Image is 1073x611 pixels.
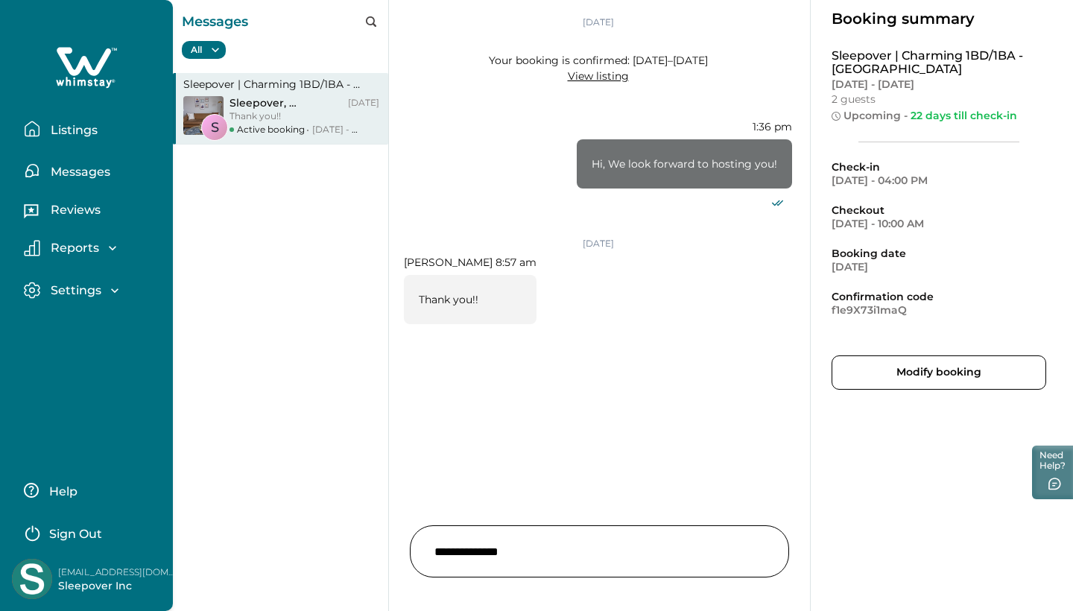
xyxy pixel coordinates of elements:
[348,96,379,110] p: [DATE]
[832,217,1046,230] p: [DATE] - 10:00 AM
[24,240,161,256] button: Reports
[832,364,1046,379] a: Modify booking
[404,236,792,251] p: [DATE]
[843,109,1017,124] p: Upcoming -
[577,121,792,133] p: 1:36 pm
[237,124,352,148] span: [DATE] - [DATE]
[237,123,379,136] div: Active booking
[46,241,99,256] p: Reports
[832,174,1046,187] p: [DATE] - 04:00 PM
[46,203,101,218] p: Reviews
[24,156,161,186] button: Messages
[230,110,360,123] p: Thank you!!
[46,165,110,180] p: Messages
[12,559,52,599] img: Whimstay Host
[46,123,98,138] p: Listings
[404,15,792,30] p: [DATE]
[832,260,1046,273] p: [DATE]
[832,12,1046,25] p: Booking summary
[24,475,156,505] button: Help
[58,565,177,580] p: [EMAIL_ADDRESS][DOMAIN_NAME]
[182,10,248,33] p: Messages
[45,484,77,499] p: Help
[832,203,1046,217] p: Checkout
[568,69,629,83] a: View listing
[911,109,1017,122] span: 22 days till check-in
[230,96,316,110] p: Sleepover , [PERSON_NAME]
[419,293,522,306] p: Thank you!!
[49,527,102,542] p: Sign Out
[832,49,1046,76] p: Sleepover | Charming 1BD/1BA - [GEOGRAPHIC_DATA]
[183,77,379,91] p: Sleepover | Charming 1BD/1BA - [GEOGRAPHIC_DATA]
[366,16,376,27] button: search-icon
[46,283,101,298] p: Settings
[832,247,1046,260] p: Booking date
[182,41,226,59] button: All
[173,73,388,145] button: Sleepover | Charming 1BD/1BA - [GEOGRAPHIC_DATA]property-coverSSleepover, [PERSON_NAME][DATE]Than...
[201,114,228,141] div: S
[404,256,536,269] p: [PERSON_NAME] 8:57 am
[592,157,777,171] p: Hi, We look forward to hosting you!
[183,96,224,135] img: property-cover
[58,579,177,594] p: Sleepover Inc
[24,517,156,547] button: Sign Out
[762,189,792,218] button: deliver icon
[24,282,161,299] button: Settings
[832,77,1046,91] p: [DATE] - [DATE]
[832,92,876,106] p: 2 guests
[24,114,161,144] button: Listings
[832,355,1046,390] button: Modify booking
[832,160,1046,174] p: Check-in
[24,197,161,227] button: Reviews
[489,54,708,67] p: Your booking is confirmed: [DATE]–[DATE]
[832,290,1046,303] p: Confirmation code
[832,303,1046,317] p: f1e9X73i1maQ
